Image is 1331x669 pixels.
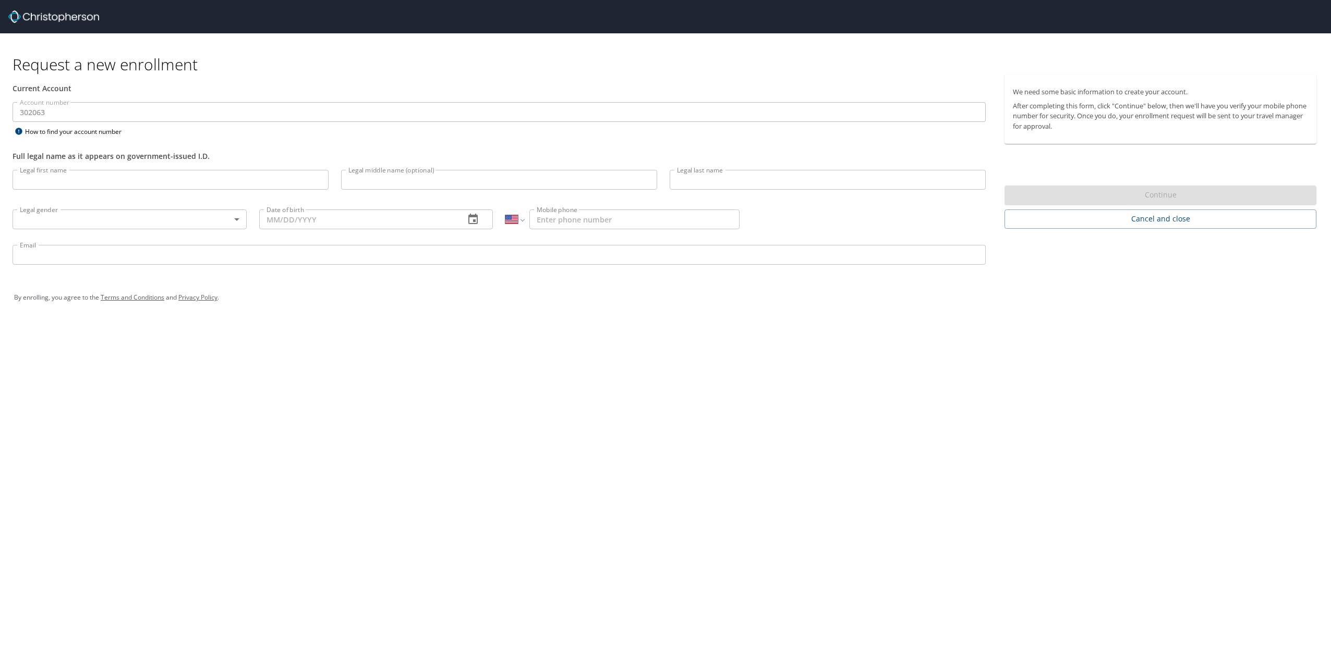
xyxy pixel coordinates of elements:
img: cbt logo [8,10,99,23]
div: Full legal name as it appears on government-issued I.D. [13,151,986,162]
input: Enter phone number [529,209,740,229]
h1: Request a new enrollment [13,54,1325,75]
div: By enrolling, you agree to the and . [14,284,1317,311]
p: After completing this form, click "Continue" below, then we'll have you verify your mobile phone ... [1013,101,1308,131]
a: Terms and Conditions [101,293,164,302]
p: We need some basic information to create your account. [1013,87,1308,97]
div: Current Account [13,83,986,94]
div: ​ [13,209,247,229]
button: Cancel and close [1005,209,1316,229]
a: Privacy Policy [178,293,217,302]
div: How to find your account number [13,125,143,138]
span: Cancel and close [1013,213,1308,226]
input: MM/DD/YYYY [259,209,457,229]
